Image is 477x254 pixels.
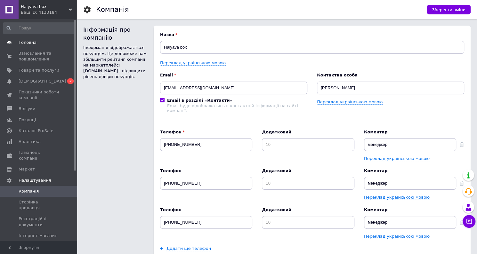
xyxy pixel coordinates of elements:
b: Додатковий [262,129,354,135]
span: Відгуки [19,106,35,112]
div: Інформація відображається покупцям. Це допоможе вам збільшити рейтинг компанії на маркетплейсі [D... [83,45,147,80]
span: Сторінка продавця [19,199,59,211]
input: +38 096 0000000 [160,177,252,190]
b: Назва [160,32,464,38]
b: Телефон [160,168,252,174]
span: Гаманець компанії [19,150,59,161]
input: Наприклад: Бухгалтерія [364,216,456,229]
b: Телефон [160,129,252,135]
span: Покупці [19,117,36,123]
a: Переклад українською мовою [160,60,226,66]
b: Email [160,72,307,78]
input: 10 [262,216,354,229]
a: Додати ще телефон [166,246,211,251]
b: Контактна особа [317,72,464,78]
span: Замовлення та повідомлення [19,51,59,62]
input: 10 [262,138,354,151]
button: Чат з покупцем [463,215,475,228]
span: Реєстраційні документи [19,216,59,227]
a: Переклад українською мовою [364,234,430,239]
body: Редактор, 02E4B92A-30DF-49DD-B676-1D9769A60971 [6,6,297,13]
input: Наприклад: Бухгалтерія [364,138,456,151]
span: Компанія [19,188,39,194]
input: ПІБ [317,82,464,94]
b: Коментар [364,168,456,174]
input: +38 096 0000000 [160,138,252,151]
a: Переклад українською мовою [364,156,430,161]
span: Зберегти зміни [432,7,465,12]
span: Каталог ProSale [19,128,53,134]
a: Переклад українською мовою [364,195,430,200]
input: Назва вашої компанії [160,41,464,54]
span: [DEMOGRAPHIC_DATA] [19,78,66,84]
span: Товари та послуги [19,67,59,73]
button: Зберегти зміни [427,5,471,14]
b: Телефон [160,207,252,213]
span: Halyava box [21,4,69,10]
span: Налаштування [19,178,51,183]
b: Додатковий [262,207,354,213]
h1: Компанія [96,6,129,13]
input: 10 [262,177,354,190]
input: Наприклад: Бухгалтерія [364,177,456,190]
b: Email в розділі «Контакти» [167,98,232,103]
span: Інтернет-магазин [19,233,57,239]
span: Аналітика [19,139,41,145]
div: Email буде відображатись в контактній інформації на сайті компанії. [167,103,307,113]
div: Інформація про компанію [83,26,147,42]
input: Пошук [3,22,76,34]
b: Додатковий [262,168,354,174]
span: Показники роботи компанії [19,89,59,101]
div: Ваш ID: 4133184 [21,10,77,15]
a: Переклад українською мовою [317,99,383,105]
input: Електронна адреса [160,82,307,94]
input: +38 096 0000000 [160,216,252,229]
b: Коментар [364,207,456,213]
span: 2 [67,78,74,84]
span: Головна [19,40,36,45]
span: Маркет [19,166,35,172]
b: Коментар [364,129,456,135]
